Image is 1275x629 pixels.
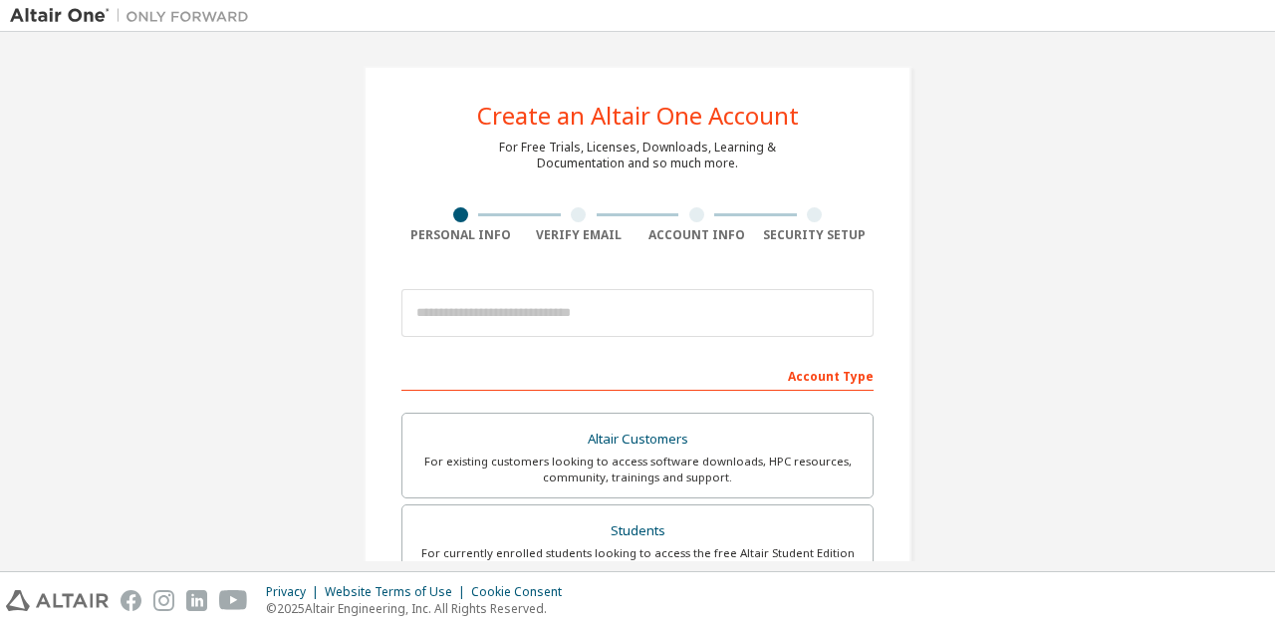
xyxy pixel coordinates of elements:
[325,584,471,600] div: Website Terms of Use
[266,584,325,600] div: Privacy
[6,590,109,611] img: altair_logo.svg
[499,140,776,171] div: For Free Trials, Licenses, Downloads, Learning & Documentation and so much more.
[401,227,520,243] div: Personal Info
[153,590,174,611] img: instagram.svg
[756,227,875,243] div: Security Setup
[414,517,861,545] div: Students
[471,584,574,600] div: Cookie Consent
[10,6,259,26] img: Altair One
[219,590,248,611] img: youtube.svg
[121,590,141,611] img: facebook.svg
[637,227,756,243] div: Account Info
[414,426,861,454] div: Altair Customers
[414,454,861,485] div: For existing customers looking to access software downloads, HPC resources, community, trainings ...
[520,227,638,243] div: Verify Email
[477,104,799,128] div: Create an Altair One Account
[401,359,874,391] div: Account Type
[266,600,574,617] p: © 2025 Altair Engineering, Inc. All Rights Reserved.
[414,545,861,577] div: For currently enrolled students looking to access the free Altair Student Edition bundle and all ...
[186,590,207,611] img: linkedin.svg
